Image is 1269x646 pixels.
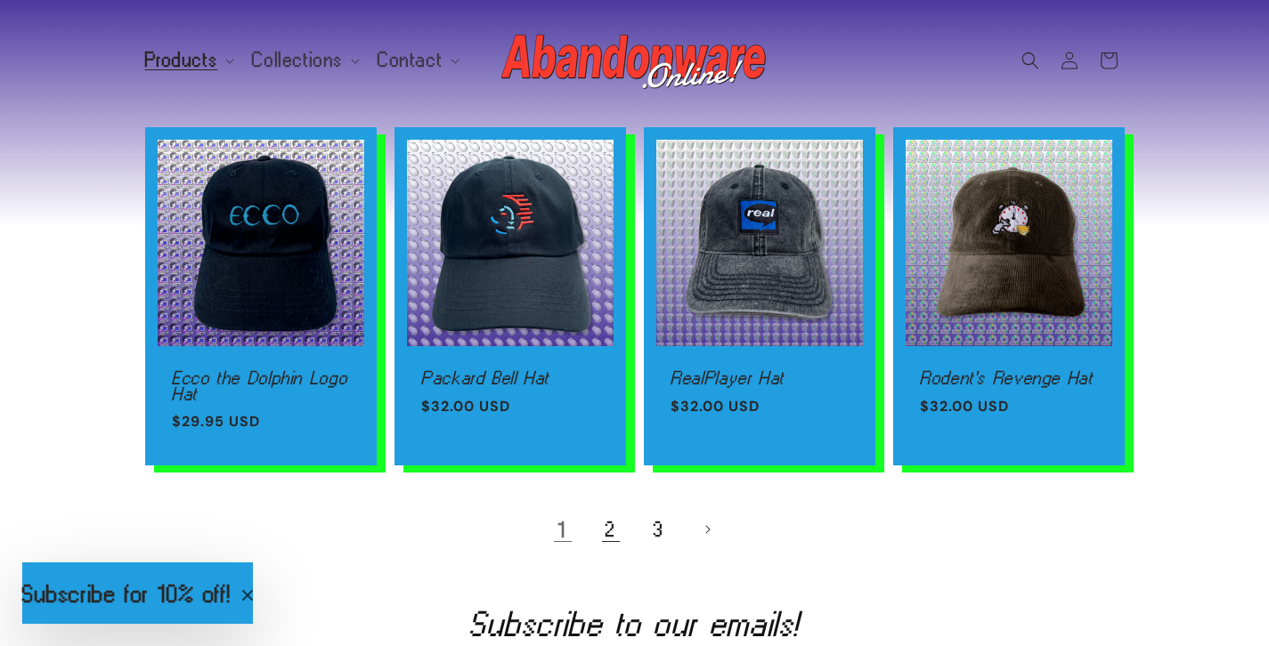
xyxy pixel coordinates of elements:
a: Page 2 [591,510,630,549]
a: Abandonware [494,18,775,102]
summary: Contact [367,41,467,78]
a: Page 1 [543,510,582,549]
summary: Collections [241,41,367,78]
a: Page 3 [639,510,679,549]
span: Collections [252,52,343,68]
a: Packard Bell Hat [421,370,599,386]
summary: Search [1011,41,1050,80]
nav: Pagination [145,510,1125,549]
img: Abandonware [501,25,769,96]
span: Products [145,52,218,68]
a: RealPlayer Hat [671,370,849,386]
a: Next page [687,510,727,549]
a: Ecco the Dolphin Logo Hat [172,370,350,401]
h2: Subscribe to our emails! [80,610,1189,638]
a: Rodent's Revenge Hat [920,370,1098,386]
summary: Products [134,41,242,78]
span: Contact [378,52,443,68]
